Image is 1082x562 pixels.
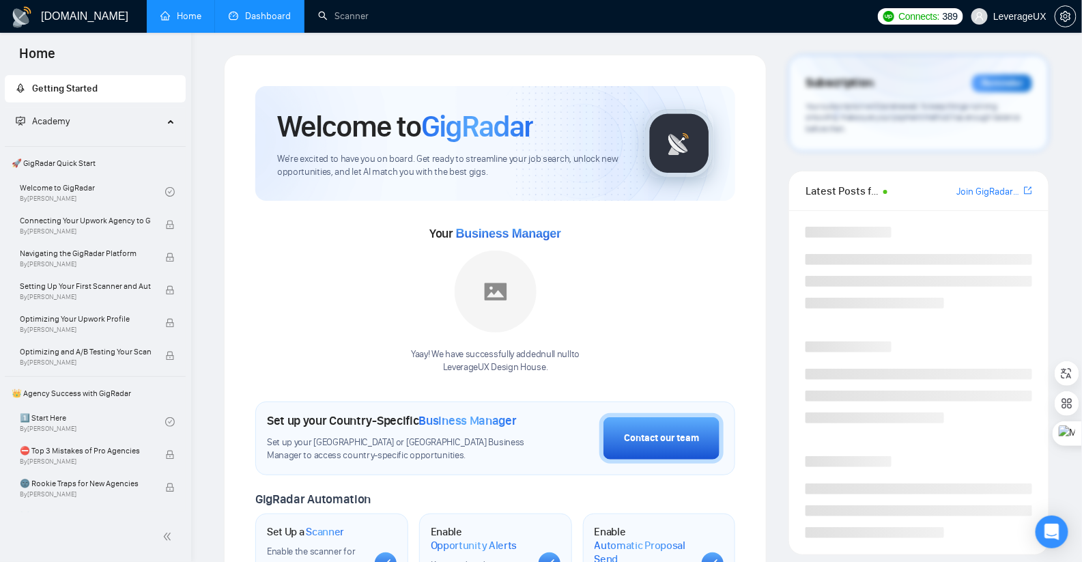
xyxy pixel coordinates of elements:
span: Business Manager [419,413,517,428]
span: Academy [16,115,70,127]
h1: Enable [431,525,528,552]
h1: Set Up a [267,525,344,539]
span: Your [429,226,561,241]
div: Open Intercom Messenger [1036,516,1068,548]
span: check-circle [165,187,175,197]
span: Latest Posts from the GigRadar Community [806,182,879,199]
img: logo [11,6,33,28]
span: Optimizing Your Upwork Profile [20,312,151,326]
span: By [PERSON_NAME] [20,260,151,268]
div: Reminder [972,74,1032,92]
span: By [PERSON_NAME] [20,326,151,334]
span: 389 [943,9,958,24]
span: lock [165,483,175,492]
a: dashboardDashboard [229,10,291,22]
p: LeverageUX Design House . [411,361,580,374]
span: lock [165,253,175,262]
span: Scanner [306,525,344,539]
h1: Welcome to [277,108,533,145]
span: Subscription [806,72,873,95]
span: 🌚 Rookie Traps for New Agencies [20,477,151,490]
span: Getting Started [32,83,98,94]
button: setting [1055,5,1077,27]
li: Getting Started [5,75,186,102]
span: By [PERSON_NAME] [20,293,151,301]
img: upwork-logo.png [883,11,894,22]
span: lock [165,450,175,460]
span: By [PERSON_NAME] [20,227,151,236]
span: Navigating the GigRadar Platform [20,247,151,260]
span: Connects: [898,9,939,24]
img: gigradar-logo.png [645,109,713,178]
button: Contact our team [599,413,724,464]
span: lock [165,351,175,361]
span: 👑 Agency Success with GigRadar [6,380,184,407]
span: double-left [162,530,176,544]
h1: Set up your Country-Specific [267,413,517,428]
span: 🚀 GigRadar Quick Start [6,150,184,177]
a: 1️⃣ Start HereBy[PERSON_NAME] [20,407,165,437]
span: lock [165,220,175,229]
span: By [PERSON_NAME] [20,490,151,498]
span: Optimizing and A/B Testing Your Scanner for Better Results [20,345,151,359]
span: Connecting Your Upwork Agency to GigRadar [20,214,151,227]
span: Opportunity Alerts [431,539,517,552]
span: Academy [32,115,70,127]
span: By [PERSON_NAME] [20,458,151,466]
span: By [PERSON_NAME] [20,359,151,367]
a: Join GigRadar Slack Community [956,184,1021,199]
span: Set up your [GEOGRAPHIC_DATA] or [GEOGRAPHIC_DATA] Business Manager to access country-specific op... [267,436,531,462]
div: Contact our team [624,431,699,446]
span: lock [165,285,175,295]
span: Setting Up Your First Scanner and Auto-Bidder [20,279,151,293]
a: export [1024,184,1032,197]
img: placeholder.png [455,251,537,333]
span: Home [8,44,66,72]
a: homeHome [160,10,201,22]
span: lock [165,318,175,328]
span: Your subscription will be renewed. To keep things running smoothly, make sure your payment method... [806,101,1020,134]
a: Welcome to GigRadarBy[PERSON_NAME] [20,177,165,207]
span: GigRadar [421,108,533,145]
span: ⛔ Top 3 Mistakes of Pro Agencies [20,444,151,458]
span: export [1024,185,1032,196]
span: check-circle [165,417,175,427]
span: GigRadar Automation [255,492,371,507]
span: ☠️ Fatal Traps for Solo Freelancers [20,509,151,523]
span: Business Manager [456,227,561,240]
span: user [975,12,984,21]
span: rocket [16,83,25,93]
div: Yaay! We have successfully added null null to [411,348,580,374]
span: We're excited to have you on board. Get ready to streamline your job search, unlock new opportuni... [277,153,623,179]
a: setting [1055,11,1077,22]
span: fund-projection-screen [16,116,25,126]
a: searchScanner [318,10,369,22]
